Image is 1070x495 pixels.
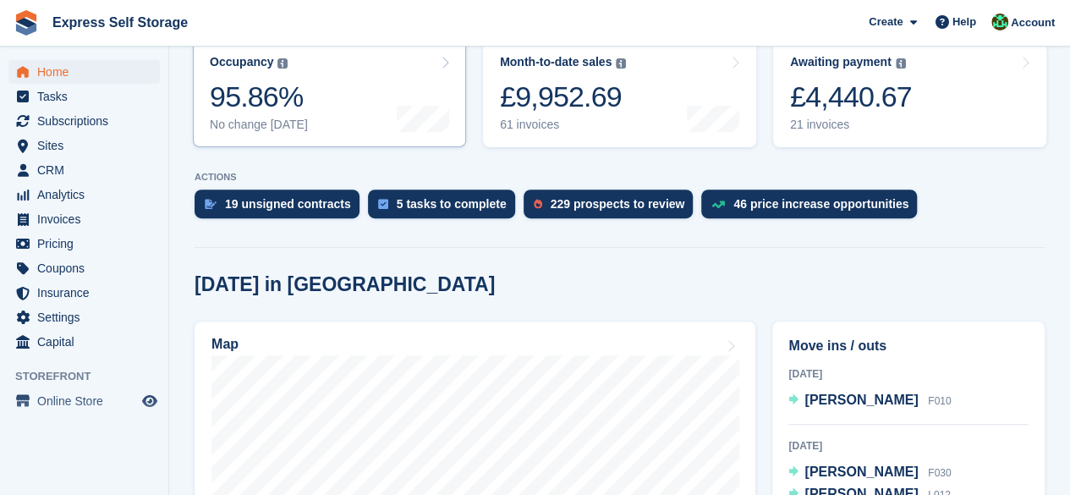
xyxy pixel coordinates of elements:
span: Account [1011,14,1055,31]
a: menu [8,305,160,329]
span: Home [37,60,139,84]
a: menu [8,183,160,206]
div: No change [DATE] [210,118,308,132]
span: Pricing [37,232,139,256]
div: 61 invoices [500,118,626,132]
a: menu [8,330,160,354]
a: 46 price increase opportunities [701,190,925,227]
span: Help [952,14,976,30]
a: Month-to-date sales £9,952.69 61 invoices [483,40,756,147]
span: [PERSON_NAME] [804,465,918,479]
a: menu [8,158,160,182]
span: Create [869,14,903,30]
a: [PERSON_NAME] F030 [788,462,951,484]
a: Preview store [140,391,160,411]
img: icon-info-grey-7440780725fd019a000dd9b08b2336e03edf1995a4989e88bcd33f0948082b44.svg [616,58,626,69]
p: ACTIONS [195,172,1045,183]
img: icon-info-grey-7440780725fd019a000dd9b08b2336e03edf1995a4989e88bcd33f0948082b44.svg [277,58,288,69]
a: 19 unsigned contracts [195,190,368,227]
h2: Move ins / outs [788,336,1029,356]
span: F010 [928,395,951,407]
a: Express Self Storage [46,8,195,36]
div: Awaiting payment [790,55,892,69]
span: Subscriptions [37,109,139,133]
span: Coupons [37,256,139,280]
span: Sites [37,134,139,157]
a: [PERSON_NAME] F010 [788,390,951,412]
img: contract_signature_icon-13c848040528278c33f63329250d36e43548de30e8caae1d1a13099fd9432cc5.svg [205,199,217,209]
span: CRM [37,158,139,182]
span: Analytics [37,183,139,206]
span: Invoices [37,207,139,231]
div: 21 invoices [790,118,912,132]
a: menu [8,256,160,280]
div: 46 price increase opportunities [733,197,908,211]
img: price_increase_opportunities-93ffe204e8149a01c8c9dc8f82e8f89637d9d84a8eef4429ea346261dce0b2c0.svg [711,201,725,208]
div: £4,440.67 [790,80,912,114]
div: [DATE] [788,438,1029,454]
div: 5 tasks to complete [397,197,507,211]
a: 229 prospects to review [524,190,702,227]
a: menu [8,134,160,157]
a: Occupancy 95.86% No change [DATE] [193,40,466,147]
a: 5 tasks to complete [368,190,524,227]
h2: [DATE] in [GEOGRAPHIC_DATA] [195,273,495,296]
span: Capital [37,330,139,354]
a: menu [8,232,160,256]
div: [DATE] [788,366,1029,382]
span: Online Store [37,389,139,413]
span: F030 [928,467,951,479]
span: Tasks [37,85,139,108]
img: task-75834270c22a3079a89374b754ae025e5fb1db73e45f91037f5363f120a921f8.svg [378,199,388,209]
span: [PERSON_NAME] [804,393,918,407]
a: menu [8,389,160,413]
a: menu [8,207,160,231]
div: Month-to-date sales [500,55,612,69]
img: Shakiyra Davis [991,14,1008,30]
a: menu [8,85,160,108]
img: prospect-51fa495bee0391a8d652442698ab0144808aea92771e9ea1ae160a38d050c398.svg [534,199,542,209]
div: 229 prospects to review [551,197,685,211]
h2: Map [211,337,239,352]
div: £9,952.69 [500,80,626,114]
a: menu [8,60,160,84]
span: Storefront [15,368,168,385]
a: menu [8,109,160,133]
a: Awaiting payment £4,440.67 21 invoices [773,40,1046,147]
div: 95.86% [210,80,308,114]
span: Insurance [37,281,139,305]
div: 19 unsigned contracts [225,197,351,211]
img: stora-icon-8386f47178a22dfd0bd8f6a31ec36ba5ce8667c1dd55bd0f319d3a0aa187defe.svg [14,10,39,36]
span: Settings [37,305,139,329]
img: icon-info-grey-7440780725fd019a000dd9b08b2336e03edf1995a4989e88bcd33f0948082b44.svg [896,58,906,69]
div: Occupancy [210,55,273,69]
a: menu [8,281,160,305]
